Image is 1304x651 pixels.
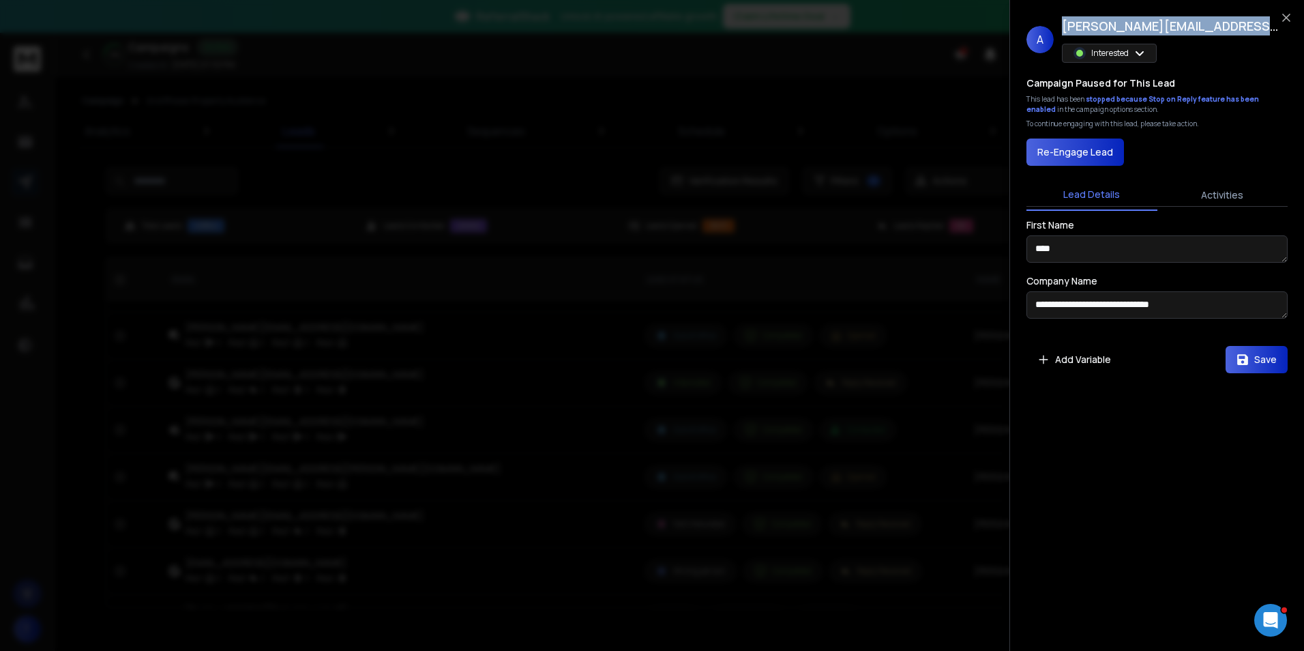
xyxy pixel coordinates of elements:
[1026,26,1054,53] span: A
[1226,346,1288,373] button: Save
[1157,180,1288,210] button: Activities
[1026,139,1124,166] button: Re-Engage Lead
[1026,119,1199,129] p: To continue engaging with this lead, please take action.
[1026,179,1157,211] button: Lead Details
[1062,16,1280,35] h1: [PERSON_NAME][EMAIL_ADDRESS][DOMAIN_NAME]
[1026,94,1288,115] div: This lead has been in the campaign options section.
[1254,604,1287,637] iframe: Intercom live chat
[1026,220,1074,230] label: First Name
[1026,276,1097,286] label: Company Name
[1091,48,1129,59] p: Interested
[1026,346,1122,373] button: Add Variable
[1026,94,1259,114] span: stopped because Stop on Reply feature has been enabled
[1026,76,1175,90] h3: Campaign Paused for This Lead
